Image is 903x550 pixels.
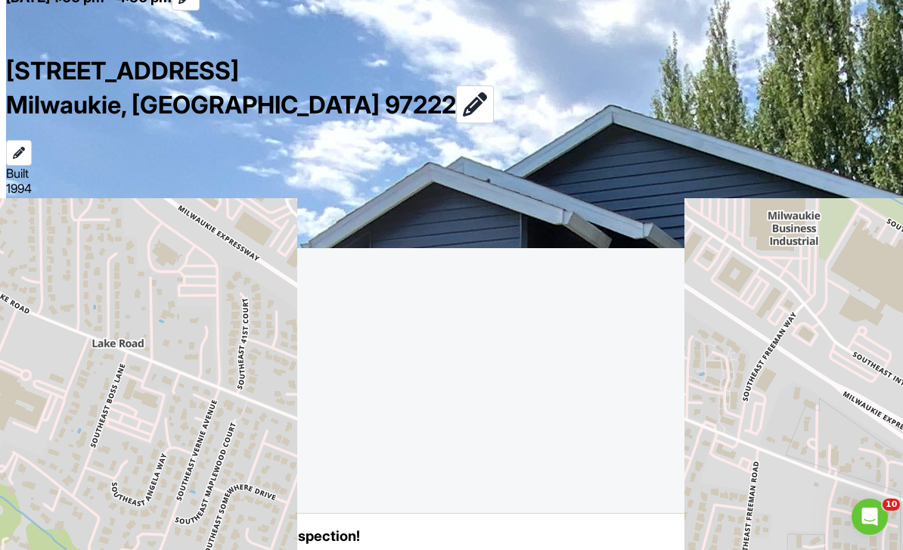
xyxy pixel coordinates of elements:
[852,499,888,535] iframe: Intercom live chat
[883,499,900,511] span: 10
[6,166,29,181] span: Built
